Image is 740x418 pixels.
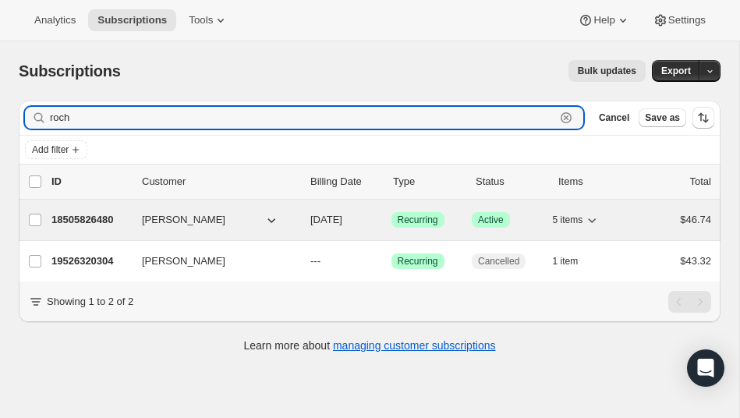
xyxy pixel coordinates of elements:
span: [PERSON_NAME] [142,212,225,228]
button: 1 item [553,250,596,272]
span: Cancel [599,112,629,124]
button: 5 items [553,209,600,231]
div: IDCustomerBilling DateTypeStatusItemsTotal [51,174,711,190]
span: Cancelled [478,255,519,267]
span: $46.74 [680,214,711,225]
button: [PERSON_NAME] [133,249,289,274]
span: Subscriptions [97,14,167,27]
p: 18505826480 [51,212,129,228]
span: Add filter [32,143,69,156]
div: Open Intercom Messenger [687,349,724,387]
button: Sort the results [692,107,714,129]
span: Analytics [34,14,76,27]
span: Save as [645,112,680,124]
span: Help [593,14,614,27]
p: 19526320304 [51,253,129,269]
button: Export [652,60,700,82]
button: Help [568,9,639,31]
span: $43.32 [680,255,711,267]
span: Recurring [398,214,438,226]
button: Bulk updates [568,60,646,82]
p: Total [690,174,711,190]
input: Filter subscribers [50,107,555,129]
p: Showing 1 to 2 of 2 [47,294,133,310]
button: Settings [643,9,715,31]
span: Bulk updates [578,65,636,77]
p: Status [476,174,546,190]
button: Cancel [593,108,636,127]
span: Export [661,65,691,77]
a: managing customer subscriptions [333,339,496,352]
button: Subscriptions [88,9,176,31]
span: Subscriptions [19,62,121,80]
button: Clear [558,110,574,126]
span: 1 item [553,255,579,267]
button: Tools [179,9,238,31]
button: Save as [639,108,686,127]
p: Customer [142,174,298,190]
span: Tools [189,14,213,27]
div: 18505826480[PERSON_NAME][DATE]SuccessRecurringSuccessActive5 items$46.74 [51,209,711,231]
div: Type [393,174,463,190]
span: [DATE] [310,214,342,225]
button: Add filter [25,140,87,159]
div: 19526320304[PERSON_NAME]---SuccessRecurringCancelled1 item$43.32 [51,250,711,272]
span: Settings [668,14,706,27]
p: Billing Date [310,174,381,190]
span: --- [310,255,320,267]
span: 5 items [553,214,583,226]
span: [PERSON_NAME] [142,253,225,269]
nav: Pagination [668,291,711,313]
span: Recurring [398,255,438,267]
p: ID [51,174,129,190]
p: Learn more about [244,338,496,353]
div: Items [558,174,628,190]
span: Active [478,214,504,226]
button: Analytics [25,9,85,31]
button: [PERSON_NAME] [133,207,289,232]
